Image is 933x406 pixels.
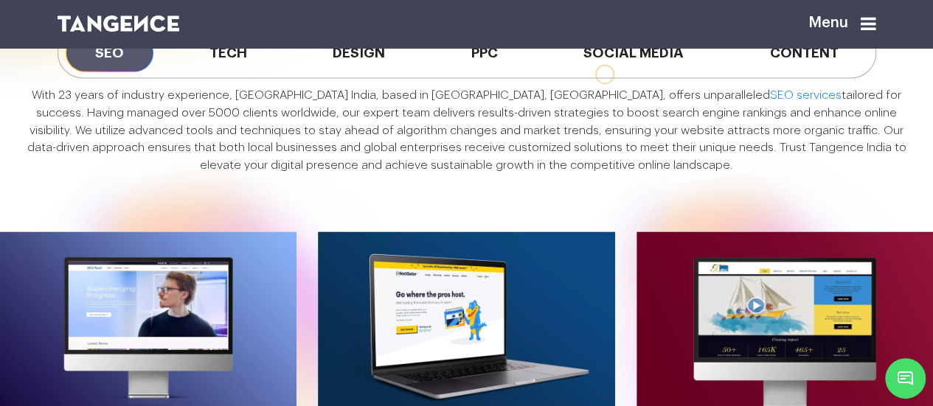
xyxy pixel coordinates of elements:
span: PPC [442,34,527,71]
span: Social Media [554,34,713,71]
span: Chat Widget [885,358,926,399]
p: With 23 years of industry experience, [GEOGRAPHIC_DATA] India, based in [GEOGRAPHIC_DATA], [GEOGR... [18,87,915,174]
span: Design [303,34,415,71]
span: Content [740,34,867,71]
span: SEO [66,34,153,71]
img: logo SVG [58,15,180,32]
span: Tech [180,34,277,71]
a: SEO services [770,89,842,101]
